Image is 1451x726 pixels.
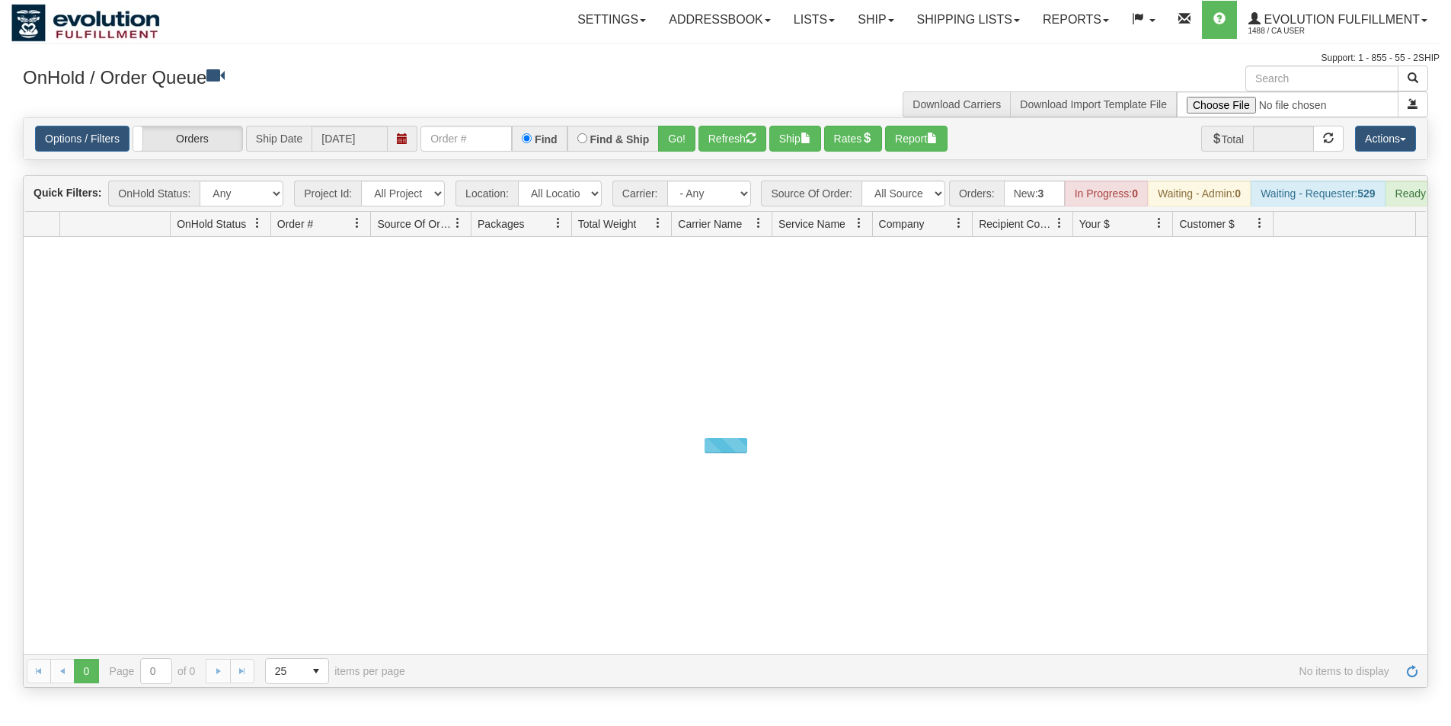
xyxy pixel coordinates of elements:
[455,181,518,206] span: Location:
[445,210,471,236] a: Source Of Order filter column settings
[778,216,845,232] span: Service Name
[1248,24,1363,39] span: 1488 / CA User
[761,181,861,206] span: Source Of Order:
[277,216,313,232] span: Order #
[108,181,200,206] span: OnHold Status:
[1177,91,1398,117] input: Import
[769,126,821,152] button: Ship
[782,1,846,39] a: Lists
[1146,210,1172,236] a: Your $ filter column settings
[545,210,571,236] a: Packages filter column settings
[1247,210,1273,236] a: Customer $ filter column settings
[1038,187,1044,200] strong: 3
[23,66,714,88] h3: OnHold / Order Queue
[244,210,270,236] a: OnHold Status filter column settings
[1079,216,1110,232] span: Your $
[478,216,524,232] span: Packages
[590,134,650,145] label: Find & Ship
[377,216,452,232] span: Source Of Order
[427,665,1389,677] span: No items to display
[678,216,742,232] span: Carrier Name
[35,126,129,152] a: Options / Filters
[246,126,312,152] span: Ship Date
[949,181,1004,206] span: Orders:
[1261,13,1420,26] span: Evolution Fulfillment
[1065,181,1148,206] div: In Progress:
[344,210,370,236] a: Order # filter column settings
[535,134,558,145] label: Find
[946,210,972,236] a: Company filter column settings
[1398,66,1428,91] button: Search
[612,181,667,206] span: Carrier:
[34,185,101,200] label: Quick Filters:
[578,216,637,232] span: Total Weight
[275,664,295,679] span: 25
[177,216,246,232] span: OnHold Status
[1416,285,1449,440] iframe: chat widget
[912,98,1001,110] a: Download Carriers
[566,1,657,39] a: Settings
[698,126,766,152] button: Refresh
[1004,181,1065,206] div: New:
[110,658,196,684] span: Page of 0
[846,210,872,236] a: Service Name filter column settings
[1357,187,1375,200] strong: 529
[420,126,512,152] input: Order #
[906,1,1031,39] a: Shipping lists
[1132,187,1138,200] strong: 0
[879,216,925,232] span: Company
[979,216,1053,232] span: Recipient Country
[294,181,361,206] span: Project Id:
[645,210,671,236] a: Total Weight filter column settings
[885,126,948,152] button: Report
[265,658,329,684] span: Page sizes drop down
[1251,181,1385,206] div: Waiting - Requester:
[746,210,772,236] a: Carrier Name filter column settings
[1031,1,1120,39] a: Reports
[133,126,242,151] label: Orders
[265,658,405,684] span: items per page
[1400,659,1424,683] a: Refresh
[1237,1,1439,39] a: Evolution Fulfillment 1488 / CA User
[74,659,98,683] span: Page 0
[304,659,328,683] span: select
[1148,181,1251,206] div: Waiting - Admin:
[24,176,1427,212] div: grid toolbar
[1355,126,1416,152] button: Actions
[846,1,905,39] a: Ship
[1020,98,1167,110] a: Download Import Template File
[11,52,1440,65] div: Support: 1 - 855 - 55 - 2SHIP
[824,126,883,152] button: Rates
[1235,187,1241,200] strong: 0
[1201,126,1254,152] span: Total
[657,1,782,39] a: Addressbook
[1047,210,1072,236] a: Recipient Country filter column settings
[11,4,160,42] img: logo1488.jpg
[658,126,695,152] button: Go!
[1179,216,1234,232] span: Customer $
[1245,66,1398,91] input: Search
